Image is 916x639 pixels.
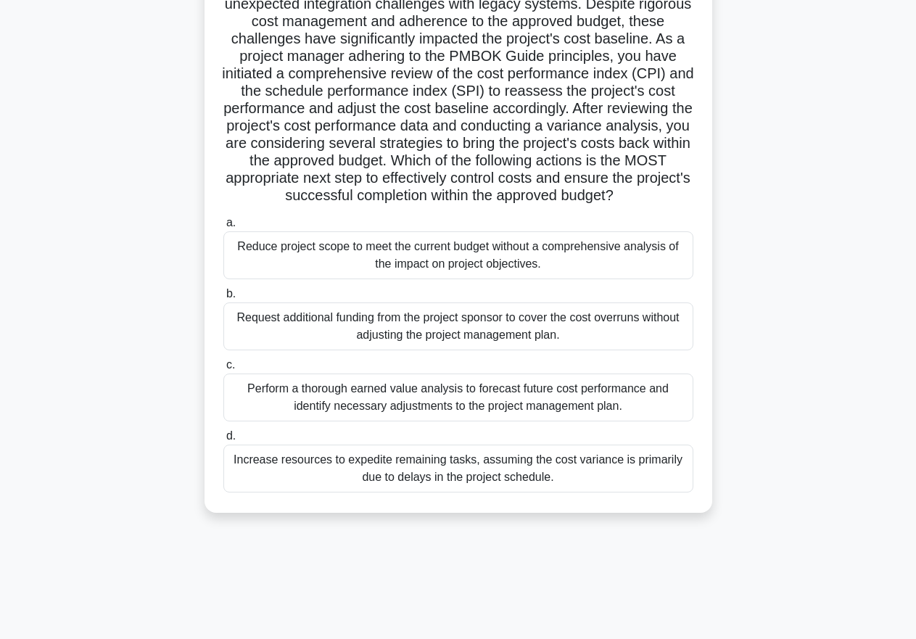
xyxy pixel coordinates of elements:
div: Reduce project scope to meet the current budget without a comprehensive analysis of the impact on... [223,231,693,279]
span: c. [226,358,235,371]
div: Increase resources to expedite remaining tasks, assuming the cost variance is primarily due to de... [223,445,693,492]
span: b. [226,287,236,300]
span: a. [226,216,236,228]
div: Request additional funding from the project sponsor to cover the cost overruns without adjusting ... [223,302,693,350]
span: d. [226,429,236,442]
div: Perform a thorough earned value analysis to forecast future cost performance and identify necessa... [223,374,693,421]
